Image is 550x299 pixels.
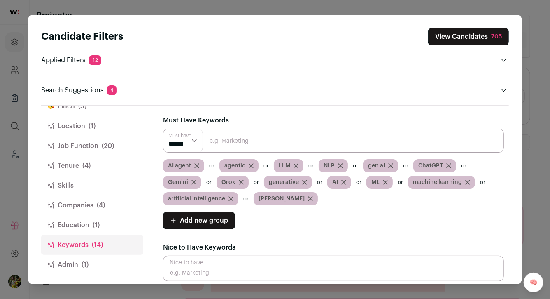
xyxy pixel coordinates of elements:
[168,178,188,186] span: Gemini
[41,156,143,176] button: Tenure(4)
[224,162,245,170] span: agentic
[413,178,462,186] span: machine learning
[163,129,504,153] input: e.g. Marketing
[41,195,143,215] button: Companies(4)
[41,55,101,65] p: Applied Filters
[269,178,299,186] span: generative
[41,235,143,255] button: Keywords(14)
[89,55,101,65] span: 12
[418,162,443,170] span: ChatGPT
[82,260,89,270] span: (1)
[428,28,509,45] button: Close search preferences
[163,244,235,251] span: Nice to Have Keywords
[368,162,385,170] span: gen aI
[78,101,86,111] span: (3)
[259,195,305,203] span: [PERSON_NAME]
[107,85,117,95] span: 4
[41,116,143,136] button: Location(1)
[491,33,502,41] div: 705
[499,55,509,65] button: Open applied filters
[41,255,143,275] button: Admin(1)
[92,240,103,250] span: (14)
[168,162,191,170] span: AI agent
[332,178,338,186] span: AI
[163,115,229,125] label: Must Have Keywords
[97,200,105,210] span: (4)
[82,161,91,171] span: (4)
[180,216,228,226] span: Add new group
[102,141,114,151] span: (20)
[89,121,96,131] span: (1)
[93,220,100,230] span: (1)
[41,97,143,116] button: Finch(3)
[168,195,225,203] span: artificial intelligence
[41,215,143,235] button: Education(1)
[41,32,123,42] strong: Candidate Filters
[41,176,143,195] button: Skills
[221,178,235,186] span: Grok
[41,136,143,156] button: Job Function(20)
[279,162,290,170] span: LLM
[163,212,235,229] button: Add new group
[163,256,504,281] input: e.g. Marketing
[524,273,543,292] a: 🧠
[41,85,117,95] p: Search Suggestions
[371,178,380,186] span: ML
[324,162,335,170] span: NLP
